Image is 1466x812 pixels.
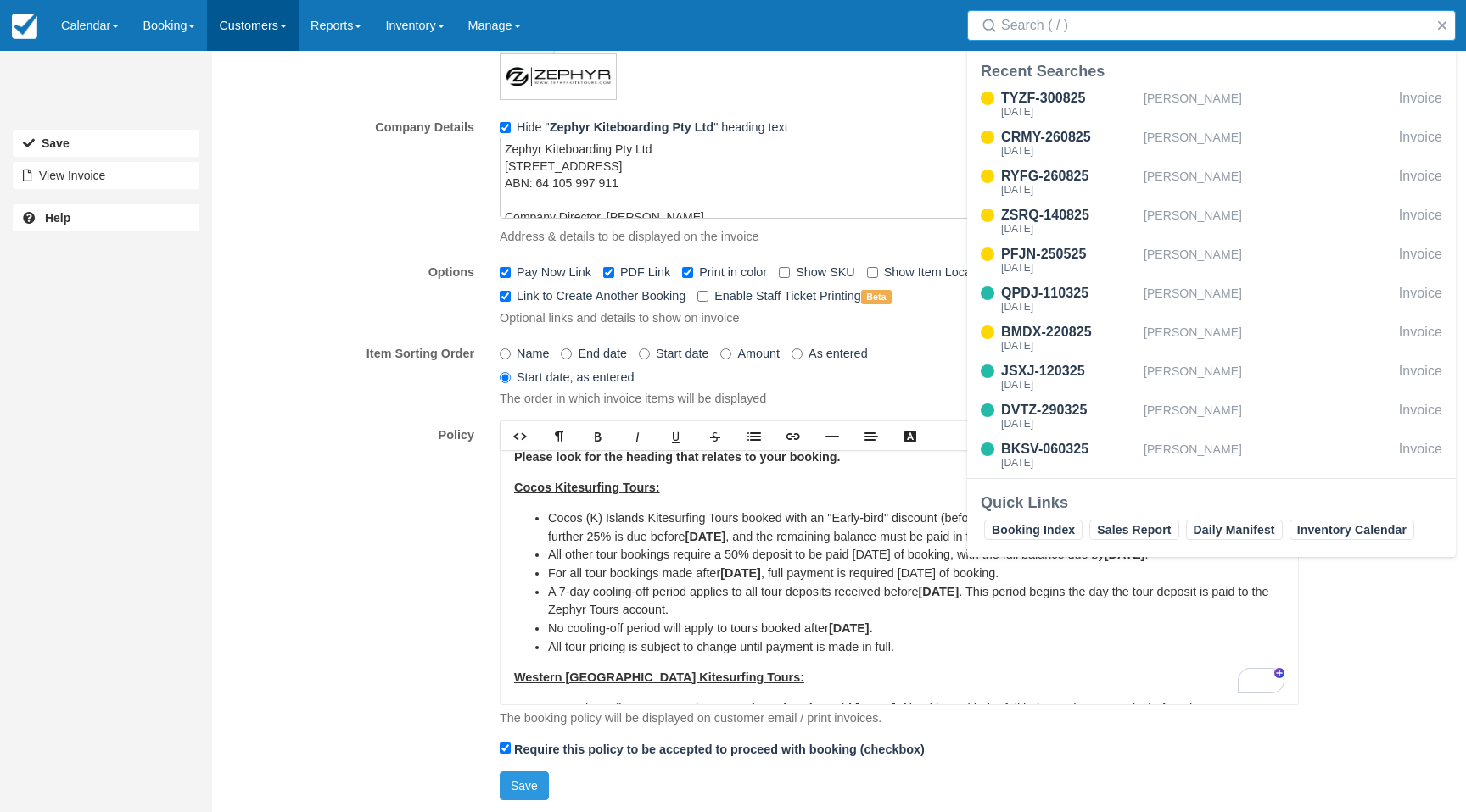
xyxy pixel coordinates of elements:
a: Bold [579,422,618,450]
div: [DATE] [1001,458,1137,468]
div: [PERSON_NAME] [1144,88,1392,120]
input: End date [561,348,572,359]
div: DVTZ-290325 [1001,400,1137,420]
div: [PERSON_NAME] [1144,439,1392,471]
input: Show Item Location [867,267,878,278]
strong: [DATE]. [829,621,873,635]
strong: [DATE] [720,566,761,580]
a: BMDX-220825[DATE][PERSON_NAME]Invoice [967,322,1456,354]
div: [PERSON_NAME] [1144,400,1392,432]
a: Align [852,422,891,450]
a: Strikethrough [696,422,735,450]
strong: Zephyr Kiteboarding Pty Ltd [550,120,713,134]
a: Link [774,422,813,450]
label: Start date [639,339,708,363]
input: Enable Staff Ticket PrintingBeta [697,291,708,302]
div: [DATE] [1001,146,1137,156]
label: Hide " " heading text [500,113,788,136]
strong: Cocos Kitesurfing Tours: [514,481,660,494]
b: Save [42,136,70,150]
a: Italic [618,422,657,450]
label: Require this policy to be accepted to proceed with booking (checkbox) [514,742,925,756]
img: checkfront-main-nav-mini-logo.png [12,14,37,39]
div: Recent Searches [981,61,1442,81]
label: Name [500,339,549,363]
div: Invoice [1399,283,1442,315]
a: DVTZ-290325[DATE][PERSON_NAME]Invoice [967,400,1456,432]
label: Company Details [212,113,487,136]
a: TYZF-300825[DATE][PERSON_NAME]Invoice [967,88,1456,120]
label: Start date, as entered [500,363,646,387]
div: [PERSON_NAME] [1144,361,1392,393]
li: W.A. Kitesurfing Tours require a of booking, with the full balance due 12 weeks before the tour s... [548,699,1284,736]
div: [PERSON_NAME] [1144,205,1392,237]
label: Pay Now Link [500,258,591,281]
div: [DATE] [1001,224,1137,234]
button: Save [13,130,199,157]
button: View Invoice [13,162,199,189]
input: Amount [720,348,731,359]
div: [PERSON_NAME] [1144,166,1392,198]
div: [DATE] [1001,263,1137,273]
a: Daily Manifest [1186,520,1283,540]
div: Invoice [1399,361,1442,393]
input: Print in color [682,267,693,278]
div: [DATE] [1001,419,1137,429]
li: Cocos (K) Islands Kitesurfing Tours booked with an "Early-bird" discount (before [DATE]) require ... [548,509,1284,546]
div: ZSRQ-140825 [1001,205,1137,225]
div: Quick Links [981,492,1442,513]
a: QPDJ-110325[DATE][PERSON_NAME]Invoice [967,283,1456,315]
a: Inventory Calendar [1290,520,1414,540]
a: PFJN-250525[DATE][PERSON_NAME]Invoice [967,244,1456,276]
strong: Western [GEOGRAPHIC_DATA] Kitesurfing Tours: [514,670,804,684]
input: Search ( / ) [1001,10,1429,41]
div: [PERSON_NAME] [1144,127,1392,159]
div: PFJN-250525 [1001,244,1137,264]
li: All tour pricing is subject to change until payment is made in full. [548,638,1284,657]
a: Sales Report [1089,520,1178,540]
p: The booking policy will be displayed on customer email / print invoices. [500,709,881,727]
li: For all tour bookings made after , full payment is required [DATE] of booking. [548,565,1284,583]
div: [PERSON_NAME] [1144,322,1392,354]
div: CRMY-260825 [1001,127,1137,147]
input: Start date, as entered [500,372,511,383]
p: The order in which invoice items will be displayed [487,390,1037,408]
label: Enable Staff Ticket Printing [697,281,892,305]
div: Invoice [1399,166,1442,198]
a: RYFG-260825[DATE][PERSON_NAME]Invoice [967,166,1456,198]
span: Beta [861,290,892,304]
div: TYZF-300825 [1001,88,1137,108]
label: As entered [792,339,868,363]
div: Invoice [1399,400,1442,432]
div: [PERSON_NAME] [1144,244,1392,276]
label: PDF Link [603,258,670,281]
div: Invoice [1399,88,1442,120]
a: ZSRQ-140825[DATE][PERSON_NAME]Invoice [967,205,1456,237]
label: Show Item Location [867,258,991,281]
p: Address & details to be displayed on the invoice [500,228,759,246]
input: As entered [792,348,803,359]
div: To enrich screen reader interactions, please activate Accessibility in Grammarly extension settings [501,450,1298,704]
li: All other tour bookings require a 50% deposit to be paid [DATE] of booking, with the full balance... [548,546,1284,565]
a: BKSV-060325[DATE][PERSON_NAME]Invoice [967,439,1456,471]
img: plogo [500,53,617,100]
label: Options [212,258,487,281]
div: Invoice [1399,439,1442,471]
strong: [DATE] [919,585,960,598]
input: PDF Link [603,267,614,278]
label: Link to Create Another Booking [500,281,685,305]
div: Invoice [1399,244,1442,276]
button: Save [500,771,549,800]
input: Hide "Zephyr Kiteboarding Pty Ltd" heading text [500,122,511,133]
strong: [DATE] [685,530,726,543]
a: Underline [657,422,696,450]
a: Lists [735,422,774,450]
textarea: Zephyr Kiteboarding Pty Ltd [STREET_ADDRESS] ABN: 64 105 997 911 Company Director, [PERSON_NAME] ... [500,136,1024,219]
div: RYFG-260825 [1001,166,1137,186]
p: Optional links and details to show on invoice [500,309,739,327]
a: Line [813,422,852,450]
div: [PERSON_NAME] [1144,283,1392,315]
a: Booking Index [984,520,1083,540]
li: No cooling-off period will apply to tours booked after [548,620,1284,638]
div: [DATE] [1001,107,1137,117]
